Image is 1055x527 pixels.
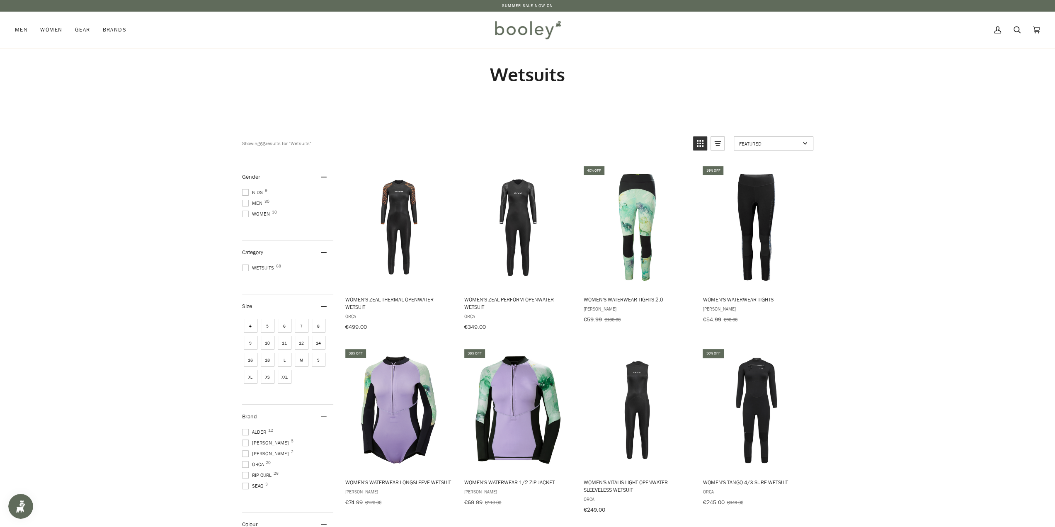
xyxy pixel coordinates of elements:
[295,336,308,350] span: Size: 12
[584,296,691,303] span: Women's WaterWear Tights 2.0
[463,355,573,465] img: Helly Hansen Women's Waterwear 1/2 Zip Jacket Jade Ezra - Booley Galway
[582,348,692,516] a: Women's Vitalis Light Openwater Sleeveless Wetsuit
[701,172,811,282] img: Helly Hansen Women's Waterwear Tights Grey Fog Esra - Booley Galway
[242,136,687,151] div: Showing results for "Wetsuits"
[345,488,453,495] span: [PERSON_NAME]
[344,348,454,509] a: Women's WaterWear Longsleeve Wetsuit
[8,494,33,519] iframe: Button to open loyalty program pop-up
[278,353,291,367] span: Size: L
[242,302,252,310] span: Size
[701,348,811,509] a: Women's Tango 4/3 Surf Wetsuit
[242,63,813,86] h1: Wetsuits
[15,26,28,34] span: Men
[274,471,279,476] span: 26
[295,319,308,333] span: Size: 7
[242,413,257,420] span: Brand
[278,336,291,350] span: Size: 11
[272,210,277,214] span: 30
[34,12,68,48] a: Women
[242,189,265,196] span: Kids
[102,26,126,34] span: Brands
[464,488,572,495] span: [PERSON_NAME]
[242,428,269,436] span: Alder
[344,165,454,333] a: Women's Zeal Thermal Openwater Wetsuit
[265,482,268,486] span: 3
[584,166,604,175] div: 40% off
[242,173,260,181] span: Gender
[584,506,605,514] span: €249.00
[40,26,62,34] span: Women
[278,370,291,384] span: Size: XXL
[242,461,266,468] span: Orca
[727,499,743,506] span: €349.00
[260,140,266,147] b: 68
[261,336,274,350] span: Size: 10
[604,316,621,323] span: €100.00
[345,349,366,358] div: 38% off
[278,319,291,333] span: Size: 6
[96,12,133,48] a: Brands
[242,450,291,457] span: [PERSON_NAME]
[723,316,737,323] span: €90.00
[244,319,257,333] span: Size: 4
[15,12,34,48] a: Men
[276,264,281,268] span: 68
[703,305,810,312] span: [PERSON_NAME]
[261,319,274,333] span: Size: 5
[291,450,293,454] span: 2
[69,12,97,48] div: Gear
[703,166,723,175] div: 39% off
[491,18,564,42] img: Booley
[365,499,381,506] span: €120.00
[693,136,707,151] a: View grid mode
[242,439,291,447] span: [PERSON_NAME]
[345,498,363,506] span: €74.99
[701,165,811,326] a: Women's WaterWear Tights
[261,353,274,367] span: Size: 18
[703,478,810,486] span: Women's Tango 4/3 Surf Wetsuit
[584,478,691,493] span: Women's Vitalis Light Openwater Sleeveless Wetsuit
[312,319,325,333] span: Size: 8
[345,296,453,311] span: Women's Zeal Thermal Openwater Wetsuit
[242,471,274,479] span: Rip Curl
[345,323,367,331] span: €499.00
[463,172,573,282] img: Orca Women's Zeal Perform Openwater Wetsuit Black - Booley Galway
[711,136,725,151] a: View list mode
[464,349,485,358] div: 36% off
[703,296,810,303] span: Women's WaterWear Tights
[261,370,274,384] span: Size: XS
[242,248,263,256] span: Category
[344,355,454,465] img: Helly Hansen Women's Waterwear Longsleeve Wetsuit Jade Esra - Booley Galway
[312,336,325,350] span: Size: 14
[464,296,572,311] span: Women's Zeal Perform Openwater Wetsuit
[244,370,257,384] span: Size: XL
[75,26,90,34] span: Gear
[464,478,572,486] span: Women's WaterWear 1/2 Zip Jacket
[344,172,454,282] img: Orca Women's Zeal Thermal Openwater Wetsuit Black - Booley Galway
[244,353,257,367] span: Size: 16
[242,210,272,218] span: Women
[739,140,800,147] span: Featured
[312,353,325,367] span: Size: S
[703,498,724,506] span: €245.00
[295,353,308,367] span: Size: M
[584,305,691,312] span: [PERSON_NAME]
[345,478,453,486] span: Women's WaterWear Longsleeve Wetsuit
[345,313,453,320] span: Orca
[464,323,486,331] span: €349.00
[242,199,265,207] span: Men
[264,199,269,204] span: 30
[463,348,573,509] a: Women's WaterWear 1/2 Zip Jacket
[291,439,293,443] span: 5
[703,316,721,323] span: €54.99
[266,461,271,465] span: 20
[244,336,257,350] span: Size: 9
[582,355,692,465] img: Orca Women's Vitalis Light Openwater Sleeveless Wetsuit Black - Booley Galway
[584,495,691,503] span: Orca
[703,349,723,358] div: 30% off
[703,488,810,495] span: Orca
[242,482,266,490] span: Seac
